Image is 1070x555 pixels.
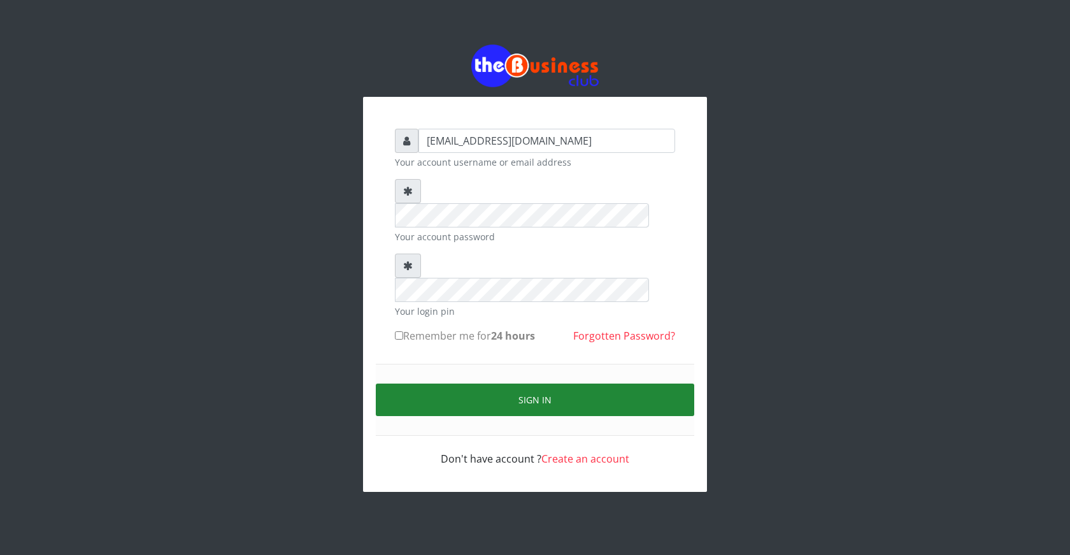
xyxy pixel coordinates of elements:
[491,329,535,343] b: 24 hours
[395,230,675,243] small: Your account password
[395,331,403,340] input: Remember me for24 hours
[395,305,675,318] small: Your login pin
[376,384,694,416] button: Sign in
[395,155,675,169] small: Your account username or email address
[395,436,675,466] div: Don't have account ?
[418,129,675,153] input: Username or email address
[395,328,535,343] label: Remember me for
[573,329,675,343] a: Forgotten Password?
[541,452,629,466] a: Create an account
